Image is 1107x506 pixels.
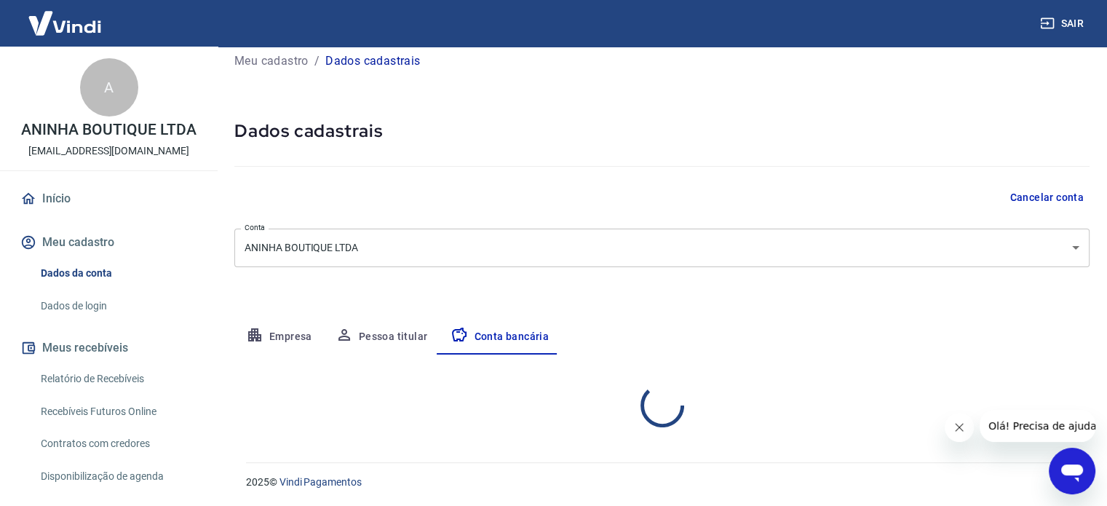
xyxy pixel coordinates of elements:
span: Olá! Precisa de ajuda? [9,10,122,22]
div: ANINHA BOUTIQUE LTDA [234,229,1090,267]
p: [EMAIL_ADDRESS][DOMAIN_NAME] [28,143,189,159]
button: Pessoa titular [324,320,440,355]
a: Contratos com credores [35,429,200,459]
a: Recebíveis Futuros Online [35,397,200,427]
a: Dados da conta [35,258,200,288]
a: Relatório de Recebíveis [35,364,200,394]
button: Empresa [234,320,324,355]
a: Dados de login [35,291,200,321]
a: Vindi Pagamentos [279,476,362,488]
a: Disponibilização de agenda [35,462,200,491]
a: Início [17,183,200,215]
p: Dados cadastrais [325,52,420,70]
iframe: Fechar mensagem [945,413,974,442]
a: Meu cadastro [234,52,309,70]
iframe: Botão para abrir a janela de mensagens [1049,448,1095,494]
button: Conta bancária [439,320,560,355]
p: 2025 © [246,475,1072,490]
h5: Dados cadastrais [234,119,1090,143]
button: Cancelar conta [1004,184,1090,211]
button: Meu cadastro [17,226,200,258]
iframe: Mensagem da empresa [980,410,1095,442]
p: / [314,52,320,70]
div: A [80,58,138,116]
button: Meus recebíveis [17,332,200,364]
button: Sair [1037,10,1090,37]
label: Conta [245,222,265,233]
img: Vindi [17,1,112,45]
p: ANINHA BOUTIQUE LTDA [21,122,196,138]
